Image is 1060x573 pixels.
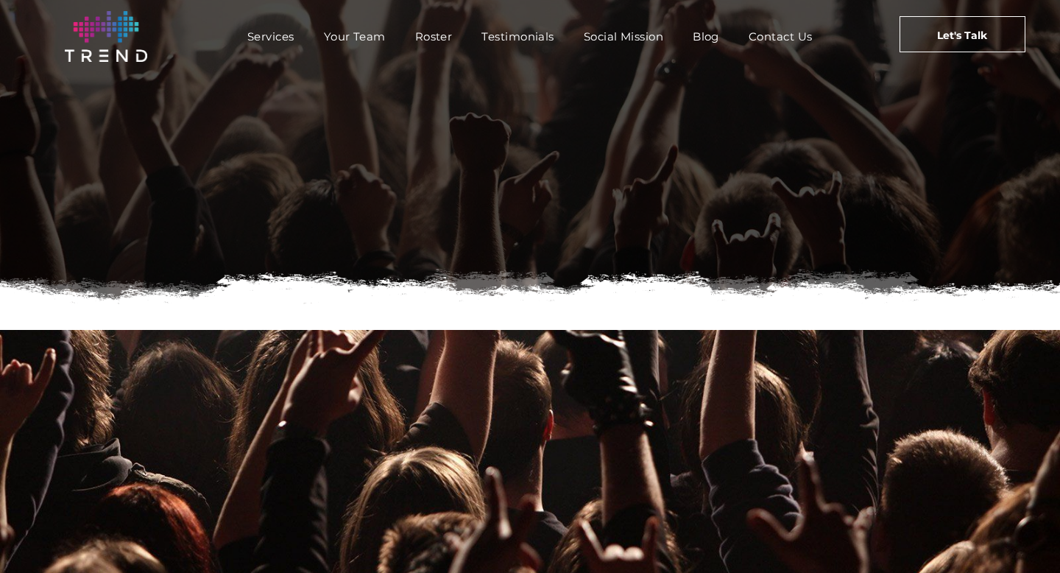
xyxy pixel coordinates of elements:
[569,26,678,47] a: Social Mission
[467,26,568,47] a: Testimonials
[309,26,400,47] a: Your Team
[400,26,467,47] a: Roster
[678,26,734,47] a: Blog
[233,26,309,47] a: Services
[937,17,987,54] span: Let's Talk
[65,11,147,62] img: logo
[900,16,1025,52] a: Let's Talk
[734,26,827,47] a: Contact Us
